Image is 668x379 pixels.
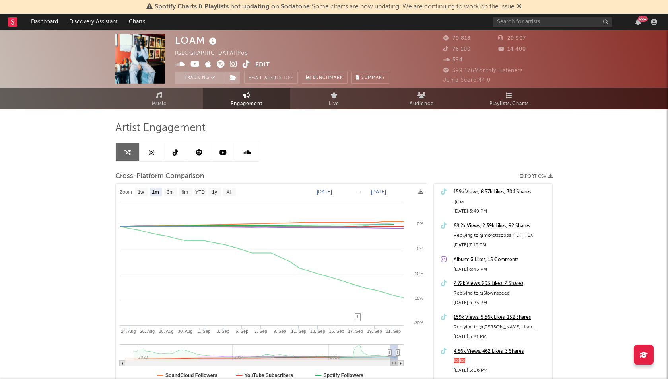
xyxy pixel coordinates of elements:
div: [DATE] 6:49 PM [454,207,548,216]
span: Playlists/Charts [489,99,529,109]
text: 28. Aug [159,329,173,334]
span: Benchmark [313,73,343,83]
a: Playlists/Charts [465,88,553,109]
span: : Some charts are now updating. We are continuing to work on the issue [155,4,515,10]
text: -15% [413,296,423,301]
text: [DATE] [317,189,332,195]
div: [GEOGRAPHIC_DATA] | Pop [175,49,257,58]
a: Music [115,88,203,109]
div: [DATE] 5:21 PM [454,332,548,342]
text: -20% [413,320,423,325]
span: 1 [356,315,359,319]
div: LOAM [175,34,219,47]
a: Audience [378,88,465,109]
span: 594 [443,57,463,63]
a: 4.86k Views, 462 Likes, 3 Shares [454,347,548,356]
text: 24. Aug [121,329,136,334]
div: [DATE] 7:19 PM [454,240,548,250]
text: 1m [152,189,159,195]
span: Spotify Charts & Playlists not updating on Sodatone [155,4,310,10]
a: Album: 3 Likes, 15 Comments [454,255,548,265]
span: Audience [410,99,434,109]
div: @Lia [454,197,548,207]
span: Cross-Platform Comparison [115,172,204,181]
button: 99+ [635,19,641,25]
text: 19. Sep [367,329,382,334]
text: → [357,189,362,195]
text: 1w [138,189,144,195]
text: SoundCloud Followers [165,373,217,378]
text: All [226,189,231,195]
button: Tracking [175,72,225,84]
div: Replying to @[PERSON_NAME] Utan autotune:) [454,322,548,332]
a: Live [290,88,378,109]
button: Export CSV [520,174,553,179]
text: 17. Sep [348,329,363,334]
span: Music [152,99,167,109]
span: Dismiss [517,4,522,10]
text: -10% [413,271,423,276]
text: 11. Sep [291,329,306,334]
text: 30. Aug [178,329,192,334]
a: Benchmark [302,72,348,84]
text: 1. Sep [198,329,210,334]
span: Engagement [231,99,262,109]
button: Email AlertsOff [244,72,298,84]
text: 7. Sep [254,329,267,334]
a: 68.2k Views, 2.39k Likes, 92 Shares [454,221,548,231]
span: Jump Score: 44.0 [443,78,491,83]
a: 2.72k Views, 293 Likes, 2 Shares [454,279,548,289]
text: [DATE] [371,189,386,195]
text: 3. Sep [217,329,229,334]
button: Edit [255,60,270,70]
em: Off [284,76,293,80]
button: Summary [351,72,389,84]
a: Charts [123,14,151,30]
span: 76 100 [443,47,471,52]
text: 5. Sep [236,329,249,334]
div: [DATE] 6:45 PM [454,265,548,274]
input: Search for artists [493,17,612,27]
span: 14 400 [498,47,526,52]
text: Zoom [120,189,132,195]
text: YouTube Subscribers [245,373,293,378]
text: 15. Sep [329,329,344,334]
span: Live [329,99,339,109]
text: 21. Sep [386,329,401,334]
text: 1y [212,189,217,195]
text: 26. Aug [140,329,155,334]
div: 99 + [638,16,648,22]
text: 13. Sep [310,329,325,334]
text: 3m [167,189,174,195]
span: 399 176 Monthly Listeners [443,68,523,73]
a: 159k Views, 8.57k Likes, 304 Shares [454,188,548,197]
a: Discovery Assistant [64,14,123,30]
a: 159k Views, 5.56k Likes, 152 Shares [454,313,548,322]
text: Spotify Followers [324,373,363,378]
span: 20 907 [498,36,526,41]
span: Artist Engagement [115,123,206,133]
div: 🆘🆘 [454,356,548,366]
div: Replying to @Slownspeed [454,289,548,298]
text: 9. Sep [274,329,286,334]
a: Engagement [203,88,290,109]
text: 6m [182,189,188,195]
div: [DATE] 6:25 PM [454,298,548,308]
text: 0% [417,221,423,226]
div: [DATE] 5:06 PM [454,366,548,375]
span: Summary [361,76,385,80]
span: 70 818 [443,36,471,41]
text: YTD [195,189,205,195]
text: -5% [416,246,423,251]
a: Dashboard [25,14,64,30]
div: Replying to @morotssoppa F DITT EX! [454,231,548,240]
